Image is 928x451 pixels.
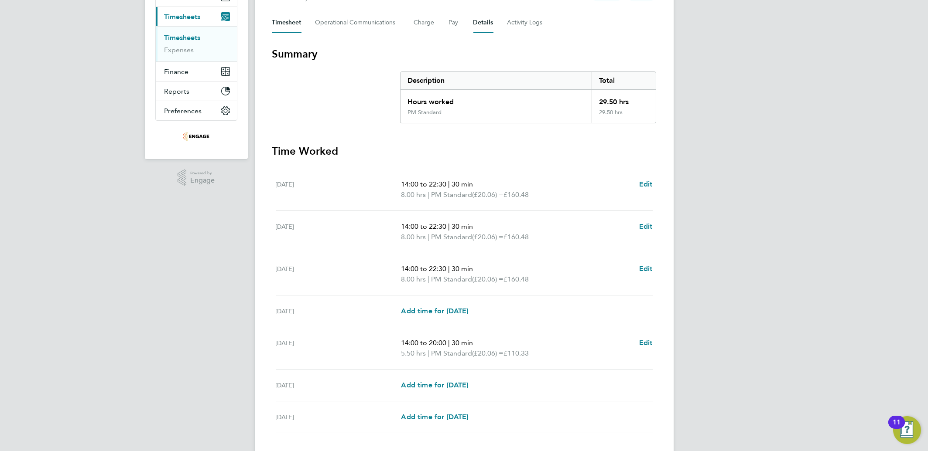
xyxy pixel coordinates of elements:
[156,101,237,120] button: Preferences
[639,179,653,190] a: Edit
[472,233,503,241] span: (£20.06) =
[407,109,442,116] div: PM Standard
[893,416,921,444] button: Open Resource Center, 11 new notifications
[592,109,655,123] div: 29.50 hrs
[431,348,472,359] span: PM Standard
[592,90,655,109] div: 29.50 hrs
[178,170,215,186] a: Powered byEngage
[449,12,459,33] button: Pay
[190,170,215,177] span: Powered by
[431,274,472,285] span: PM Standard
[428,233,429,241] span: |
[164,68,189,76] span: Finance
[164,13,201,21] span: Timesheets
[276,221,401,242] div: [DATE]
[401,412,468,422] a: Add time for [DATE]
[272,47,656,61] h3: Summary
[156,81,237,101] button: Reports
[164,46,194,54] a: Expenses
[639,338,653,348] a: Edit
[401,233,426,241] span: 8.00 hrs
[472,190,503,199] span: (£20.06) =
[503,233,529,241] span: £160.48
[401,339,446,347] span: 14:00 to 20:00
[401,90,592,109] div: Hours worked
[448,180,450,188] span: |
[503,349,529,357] span: £110.33
[452,264,473,273] span: 30 min
[452,180,473,188] span: 30 min
[639,180,653,188] span: Edit
[472,349,503,357] span: (£20.06) =
[401,413,468,421] span: Add time for [DATE]
[428,275,429,283] span: |
[401,306,468,316] a: Add time for [DATE]
[315,12,400,33] button: Operational Communications
[448,264,450,273] span: |
[272,144,656,158] h3: Time Worked
[448,222,450,231] span: |
[414,12,435,33] button: Charge
[272,12,301,33] button: Timesheet
[401,380,468,390] a: Add time for [DATE]
[276,338,401,359] div: [DATE]
[473,12,493,33] button: Details
[164,107,202,115] span: Preferences
[428,349,429,357] span: |
[401,349,426,357] span: 5.50 hrs
[428,190,429,199] span: |
[452,222,473,231] span: 30 min
[452,339,473,347] span: 30 min
[401,381,468,389] span: Add time for [DATE]
[401,72,592,89] div: Description
[183,129,209,143] img: frontlinerecruitment-logo-retina.png
[276,412,401,422] div: [DATE]
[503,190,529,199] span: £160.48
[276,380,401,390] div: [DATE]
[639,339,653,347] span: Edit
[156,26,237,61] div: Timesheets
[276,306,401,316] div: [DATE]
[472,275,503,283] span: (£20.06) =
[639,264,653,274] a: Edit
[164,34,201,42] a: Timesheets
[401,264,446,273] span: 14:00 to 22:30
[276,179,401,200] div: [DATE]
[401,275,426,283] span: 8.00 hrs
[431,190,472,200] span: PM Standard
[276,264,401,285] div: [DATE]
[401,190,426,199] span: 8.00 hrs
[507,12,544,33] button: Activity Logs
[592,72,655,89] div: Total
[503,275,529,283] span: £160.48
[431,232,472,242] span: PM Standard
[893,422,901,434] div: 11
[639,221,653,232] a: Edit
[639,264,653,273] span: Edit
[190,177,215,184] span: Engage
[448,339,450,347] span: |
[401,307,468,315] span: Add time for [DATE]
[401,180,446,188] span: 14:00 to 22:30
[156,62,237,81] button: Finance
[401,222,446,231] span: 14:00 to 22:30
[164,87,190,95] span: Reports
[155,129,237,143] a: Go to home page
[639,222,653,231] span: Edit
[156,7,237,26] button: Timesheets
[400,71,656,123] div: Summary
